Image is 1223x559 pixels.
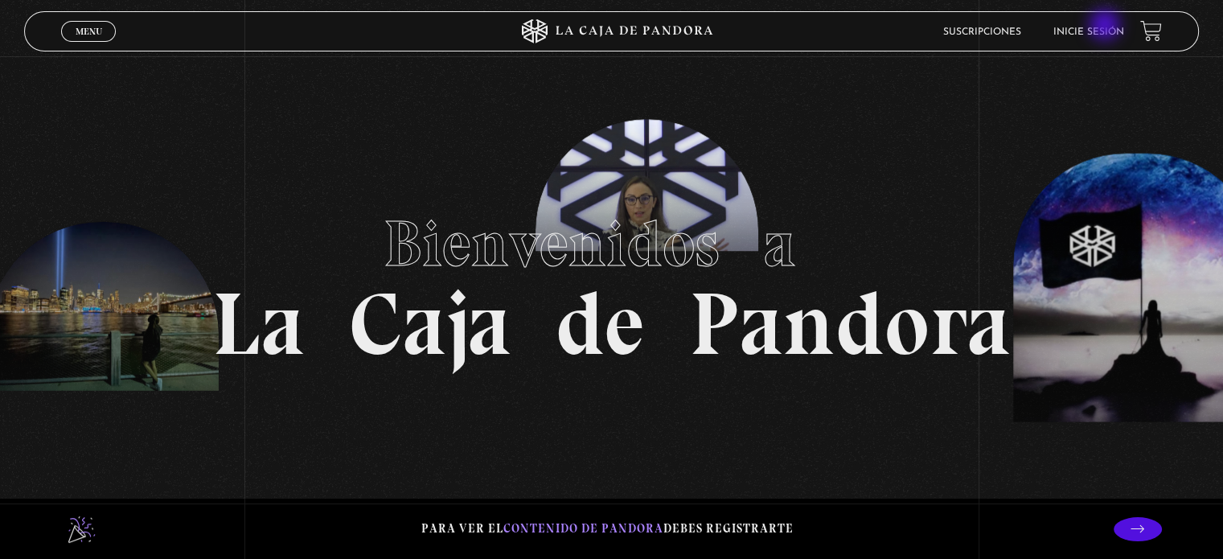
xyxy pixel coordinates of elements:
[76,27,102,36] span: Menu
[943,27,1021,37] a: Suscripciones
[70,40,108,51] span: Cerrar
[1140,20,1162,42] a: View your shopping cart
[1053,27,1124,37] a: Inicie sesión
[503,521,663,536] span: contenido de Pandora
[421,518,794,540] p: Para ver el debes registrarte
[384,205,840,282] span: Bienvenidos a
[212,191,1011,368] h1: La Caja de Pandora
